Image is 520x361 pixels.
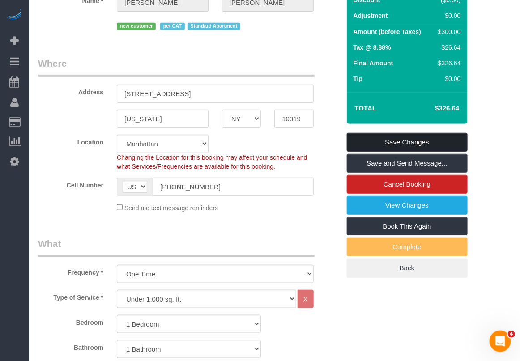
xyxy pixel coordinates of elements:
[435,27,460,36] div: $300.00
[124,204,218,212] span: Send me text message reminders
[31,340,110,352] label: Bathroom
[490,331,511,352] iframe: Intercom live chat
[435,43,460,52] div: $26.64
[354,11,388,20] label: Adjustment
[117,154,307,170] span: Changing the Location for this booking may affect your schedule and what Services/Frequencies are...
[38,57,315,77] legend: Where
[31,135,110,147] label: Location
[435,59,460,68] div: $326.64
[31,265,110,277] label: Frequency *
[408,105,459,112] h4: $326.64
[354,27,421,36] label: Amount (before Taxes)
[38,237,315,257] legend: What
[347,196,468,215] a: View Changes
[354,59,393,68] label: Final Amount
[355,104,377,112] strong: Total
[31,178,110,190] label: Cell Number
[160,23,185,30] span: pet CAT
[354,43,391,52] label: Tax @ 8.88%
[347,259,468,277] a: Back
[347,154,468,173] a: Save and Send Message...
[31,85,110,97] label: Address
[347,175,468,194] a: Cancel Booking
[117,110,209,128] input: City
[435,11,460,20] div: $0.00
[188,23,241,30] span: Standard Apartment
[354,74,363,83] label: Tip
[31,290,110,302] label: Type of Service *
[5,9,23,21] img: Automaid Logo
[508,331,515,338] span: 4
[31,315,110,327] label: Bedroom
[274,110,313,128] input: Zip Code
[435,74,460,83] div: $0.00
[347,133,468,152] a: Save Changes
[347,217,468,236] a: Book This Again
[117,23,156,30] span: new customer
[153,178,314,196] input: Cell Number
